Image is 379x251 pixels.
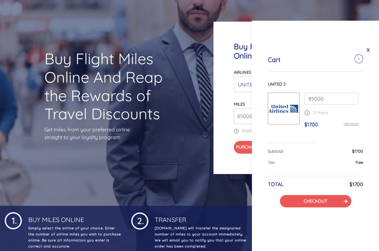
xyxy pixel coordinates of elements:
img: 1 [131,211,148,230]
a: remove [344,121,358,126]
h4: Buy Miles Online [27,211,122,224]
span: free [355,160,363,165]
span: Tax [268,160,274,165]
label: Airlines [234,70,251,75]
span: $1700 [304,121,318,128]
img: 1 [5,211,22,229]
a: X [365,45,371,55]
p: [DOMAIN_NAME] will transfer the designated number of miles to your account immediately. We will e... [153,225,248,249]
button: CHECKOUT [280,195,351,207]
p: 72 Hours [304,110,358,115]
h5: Cart [268,56,281,64]
span: 1 [355,54,363,63]
span: $1700 [352,149,363,154]
button: Purchase Airline Miles$1700.00 [234,141,309,154]
img: UNITED.png [268,101,299,115]
h4: Transfer [153,211,248,224]
span: Subtotal [268,149,283,154]
button: UNITED [234,76,309,92]
h6: TOTAL [268,181,284,187]
p: Get miles from your preferred airline straight to your loyalty program [44,126,166,141]
img: schedule.png [304,110,310,115]
h6: $1700 [349,181,363,187]
h4: Buy Flight Miles Online [234,42,309,60]
h1: Buy Flight Miles Online And Reap the Rewards of Travel Discounts [44,50,166,123]
a: CHECKOUT [304,198,327,204]
label: miles [234,101,245,107]
p: Simply select the airline of your choice. Enter the number of airline miles you wish to purchase ... [27,225,122,249]
span: UNITED 2 [268,81,286,87]
p: transfers within [234,127,309,134]
div: UNITED [238,79,301,91]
